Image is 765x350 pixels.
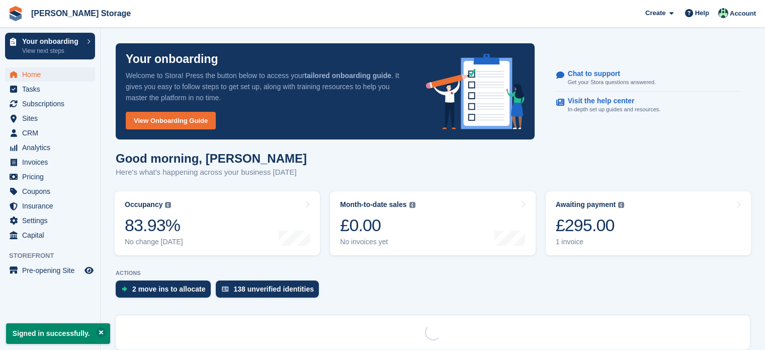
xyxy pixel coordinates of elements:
[116,270,750,276] p: ACTIONS
[125,238,183,246] div: No change [DATE]
[718,8,728,18] img: Nicholas Pain
[645,8,665,18] span: Create
[5,141,95,155] a: menu
[22,97,82,111] span: Subscriptions
[556,238,625,246] div: 1 invoice
[409,202,415,208] img: icon-info-grey-7440780725fd019a000dd9b08b2336e03edf1995a4989e88bcd33f0948082b44.svg
[5,82,95,96] a: menu
[126,112,216,129] a: View Onboarding Guide
[5,184,95,198] a: menu
[340,200,406,209] div: Month-to-date sales
[125,200,162,209] div: Occupancy
[5,214,95,228] a: menu
[22,111,82,125] span: Sites
[125,215,183,236] div: 83.93%
[22,38,82,45] p: Your onboarding
[216,281,324,303] a: 138 unverified identities
[116,152,307,165] h1: Good morning, [PERSON_NAME]
[330,191,535,255] a: Month-to-date sales £0.00 No invoices yet
[730,9,756,19] span: Account
[556,64,740,92] a: Chat to support Get your Stora questions answered.
[132,285,206,293] div: 2 move ins to allocate
[5,199,95,213] a: menu
[8,6,23,21] img: stora-icon-8386f47178a22dfd0bd8f6a31ec36ba5ce8667c1dd55bd0f319d3a0aa187defe.svg
[5,97,95,111] a: menu
[22,184,82,198] span: Coupons
[22,199,82,213] span: Insurance
[5,126,95,140] a: menu
[122,286,127,292] img: move_ins_to_allocate_icon-fdf77a2bb77ea45bf5b3d319d69a93e2d87916cf1d5bf7949dd705db3b84f3ca.svg
[568,97,653,105] p: Visit the help center
[556,215,625,236] div: £295.00
[22,170,82,184] span: Pricing
[115,191,320,255] a: Occupancy 83.93% No change [DATE]
[5,67,95,82] a: menu
[22,82,82,96] span: Tasks
[568,69,648,78] p: Chat to support
[22,263,82,277] span: Pre-opening Site
[5,263,95,277] a: menu
[568,105,661,114] p: In-depth set up guides and resources.
[83,264,95,276] a: Preview store
[22,155,82,169] span: Invoices
[556,92,740,119] a: Visit the help center In-depth set up guides and resources.
[6,323,110,344] p: Signed in successfully.
[22,228,82,242] span: Capital
[22,46,82,55] p: View next steps
[165,202,171,208] img: icon-info-grey-7440780725fd019a000dd9b08b2336e03edf1995a4989e88bcd33f0948082b44.svg
[5,111,95,125] a: menu
[234,285,314,293] div: 138 unverified identities
[126,70,410,103] p: Welcome to Stora! Press the button below to access your . It gives you easy to follow steps to ge...
[5,228,95,242] a: menu
[27,5,135,22] a: [PERSON_NAME] Storage
[22,141,82,155] span: Analytics
[5,170,95,184] a: menu
[426,54,525,129] img: onboarding-info-6c161a55d2c0e0a8cae90662b2fe09162a5109e8cc188191df67fb4f79e88e88.svg
[22,126,82,140] span: CRM
[126,53,218,65] p: Your onboarding
[9,251,100,261] span: Storefront
[116,281,216,303] a: 2 move ins to allocate
[618,202,624,208] img: icon-info-grey-7440780725fd019a000dd9b08b2336e03edf1995a4989e88bcd33f0948082b44.svg
[340,215,415,236] div: £0.00
[22,67,82,82] span: Home
[695,8,709,18] span: Help
[22,214,82,228] span: Settings
[5,155,95,169] a: menu
[304,72,391,80] strong: tailored onboarding guide
[116,167,307,178] p: Here's what's happening across your business [DATE]
[340,238,415,246] div: No invoices yet
[222,286,229,292] img: verify_identity-adf6edd0f0f0b5bbfe63781bf79b02c33cf7c696d77639b501bdc392416b5a36.svg
[5,33,95,59] a: Your onboarding View next steps
[568,78,656,87] p: Get your Stora questions answered.
[556,200,616,209] div: Awaiting payment
[546,191,751,255] a: Awaiting payment £295.00 1 invoice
